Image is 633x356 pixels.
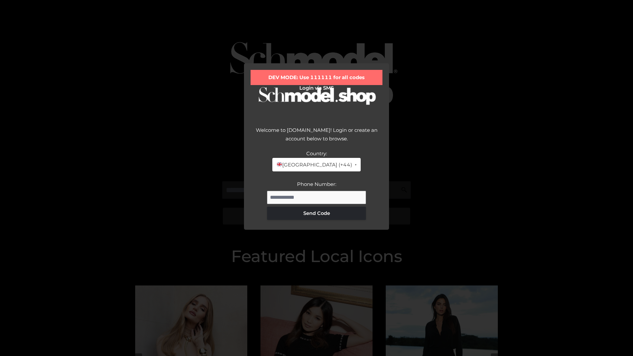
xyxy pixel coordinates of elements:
[276,161,352,169] span: [GEOGRAPHIC_DATA] (+44)
[306,150,327,157] label: Country:
[251,70,382,85] div: DEV MODE: Use 111111 for all codes
[267,207,366,220] button: Send Code
[297,181,336,187] label: Phone Number:
[277,162,282,167] img: 🇬🇧
[251,126,382,149] div: Welcome to [DOMAIN_NAME]! Login or create an account below to browse.
[251,85,382,91] h2: Login via SMS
